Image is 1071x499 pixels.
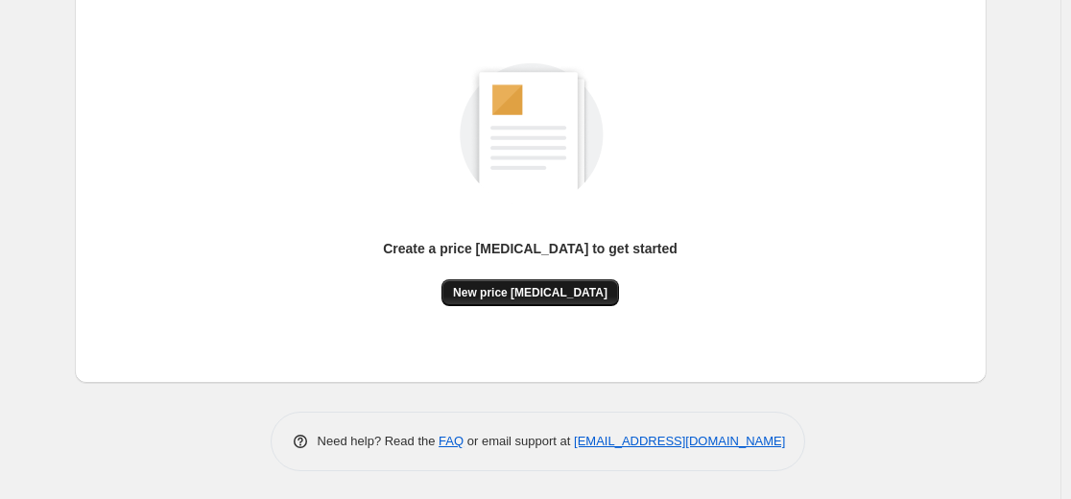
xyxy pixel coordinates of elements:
[464,434,574,448] span: or email support at
[574,434,785,448] a: [EMAIL_ADDRESS][DOMAIN_NAME]
[441,279,619,306] button: New price [MEDICAL_DATA]
[383,239,678,258] p: Create a price [MEDICAL_DATA] to get started
[453,285,607,300] span: New price [MEDICAL_DATA]
[318,434,440,448] span: Need help? Read the
[439,434,464,448] a: FAQ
